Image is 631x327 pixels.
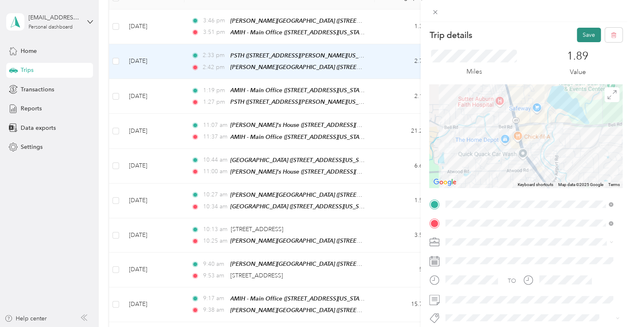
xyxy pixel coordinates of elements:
[431,177,459,188] img: Google
[570,67,586,77] p: Value
[466,67,482,77] p: Miles
[518,182,553,188] button: Keyboard shortcuts
[429,29,472,41] p: Trip details
[608,182,620,187] a: Terms (opens in new tab)
[558,182,603,187] span: Map data ©2025 Google
[508,277,516,285] div: TO
[431,177,459,188] a: Open this area in Google Maps (opens a new window)
[567,50,588,63] p: 1.89
[577,28,601,42] button: Save
[585,281,631,327] iframe: Everlance-gr Chat Button Frame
